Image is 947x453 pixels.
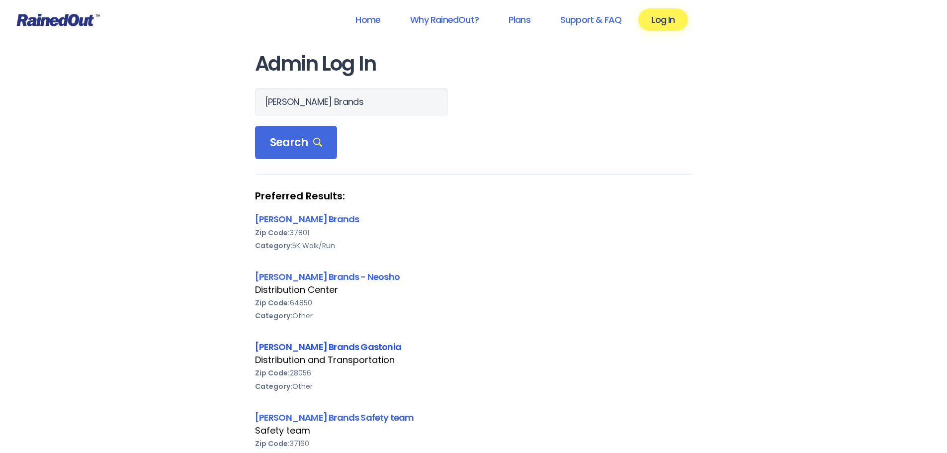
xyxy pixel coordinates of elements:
[397,8,492,31] a: Why RainedOut?
[255,366,692,379] div: 28056
[496,8,543,31] a: Plans
[255,226,692,239] div: 37801
[255,354,692,366] div: Distribution and Transportation
[255,241,292,251] b: Category:
[547,8,634,31] a: Support & FAQ
[255,239,692,252] div: 5K Walk/Run
[255,341,402,353] a: [PERSON_NAME] Brands Gastonia
[255,380,692,393] div: Other
[255,283,692,296] div: Distribution Center
[255,270,692,283] div: [PERSON_NAME] Brands - Neosho
[255,212,692,226] div: [PERSON_NAME] Brands
[255,298,290,308] b: Zip Code:
[343,8,393,31] a: Home
[255,411,414,424] a: [PERSON_NAME] Brands Safety team
[255,213,359,225] a: [PERSON_NAME] Brands
[255,311,292,321] b: Category:
[255,309,692,322] div: Other
[255,88,448,116] input: Search Orgs…
[255,411,692,424] div: [PERSON_NAME] Brands Safety team
[638,8,688,31] a: Log In
[255,53,692,75] h1: Admin Log In
[270,136,323,150] span: Search
[255,126,338,160] div: Search
[255,296,692,309] div: 64850
[255,381,292,391] b: Category:
[255,437,692,450] div: 37160
[255,271,400,283] a: [PERSON_NAME] Brands - Neosho
[255,424,692,437] div: Safety team
[255,340,692,354] div: [PERSON_NAME] Brands Gastonia
[255,368,290,378] b: Zip Code:
[255,228,290,238] b: Zip Code:
[255,439,290,449] b: Zip Code:
[255,189,692,202] strong: Preferred Results:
